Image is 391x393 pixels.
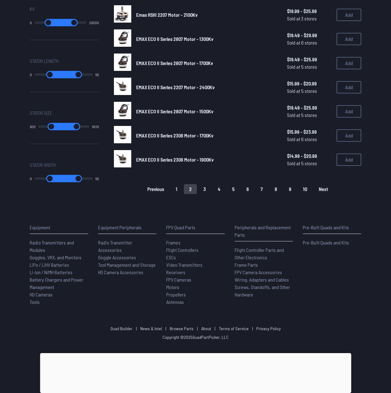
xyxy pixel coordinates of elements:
[136,12,198,18] span: Emax RSIII 2207 Motor - 2100Kv
[98,254,157,261] a: Goggle Accessories
[30,276,88,291] a: Battery Chargers and Power Management
[30,299,40,305] span: Tools
[136,35,277,43] a: EMAX ECO II Series 2807 Motor - 1300Kv
[111,326,133,331] a: Quad Builder
[287,15,332,22] span: Sold at 3 stores
[166,247,198,253] span: Flight Controllers
[30,254,88,261] a: Goggles, VRX, and Monitors
[235,277,289,283] span: Wiring, Adapters and Cables
[30,124,36,129] output: 600
[235,269,293,276] a: FPV Camera Accessories
[30,254,81,260] span: Goggles, VRX, and Monitors
[166,276,225,283] a: FPV Cameras
[319,187,328,192] span: Next
[166,246,225,254] a: Flight Controllers
[303,240,349,245] span: Pre-Built Quads and Kits
[98,240,132,253] span: Radio Transmitter Accessories
[114,78,131,97] a: image
[136,132,277,139] a: EMAX ECO II Series 2306 Motor - 1700Kv
[30,176,32,181] output: 0
[114,126,131,145] a: image
[184,184,197,194] button: 2
[92,124,99,129] output: 6010
[303,224,361,231] p: Pre-Built Quads and Kits
[114,54,131,71] img: image
[136,157,214,162] span: EMAX ECO II Series 2306 Motor - 1900Kv
[166,283,225,291] a: Motors
[147,187,164,192] span: Previous
[314,184,333,194] button: Next
[235,246,293,261] a: Flight Controller Parts and Other Electronics
[108,326,283,332] p: | | | | |
[98,254,136,260] span: Goggle Accessories
[287,111,332,119] span: Sold at 5 stores
[114,126,131,143] img: image
[241,184,254,194] button: 6
[287,128,332,136] span: $15.99 - $23.99
[114,150,131,169] a: image
[166,269,185,275] span: Receivers
[284,184,297,194] button: 9
[114,29,131,47] img: image
[255,184,268,194] button: 7
[287,152,332,160] span: $14.99 - $20.99
[166,277,191,283] span: FPV Cameras
[30,109,52,117] span: Stator Size
[30,292,53,297] span: HD Cameras
[166,254,176,260] span: ESCs
[98,269,143,275] span: HD Camera Accessories
[235,269,282,275] span: FPV Camera Accessories
[269,184,282,194] button: 8
[136,84,277,91] a: EMAX ECO II Series 2207 Motor - 2400Kv
[219,326,249,331] a: Terms of Service
[136,108,277,115] a: EMAX ECO II Series 2807 Motor - 1500Kv
[337,105,361,118] button: Add
[114,29,131,49] a: image
[337,33,361,45] button: Add
[287,63,332,71] span: Sold at 5 stores
[198,184,211,194] button: 3
[114,5,131,23] img: image
[114,102,131,119] img: image
[136,84,215,90] span: EMAX ECO II Series 2207 Motor - 2400Kv
[136,11,277,19] a: Emax RSIII 2207 Motor - 2100Kv
[114,78,131,95] img: image
[171,184,183,194] button: 1
[337,9,361,21] button: Add
[30,277,83,290] span: Battery Chargers and Power Management
[89,20,99,25] output: 25000
[337,153,361,166] button: Add
[114,102,131,121] a: image
[136,59,277,67] a: EMAX ECO II Series 2807 Motor - 1700Kv
[30,261,88,269] a: LiPo / LiHV Batteries
[30,224,88,231] p: Equipment
[166,298,225,306] a: Antennas
[30,72,32,77] output: 0
[98,239,157,254] a: Radio Transmitter Accessories
[235,224,293,239] p: Peripherals and Replacement Parts
[114,5,131,24] a: image
[170,326,193,331] a: Browse Parts
[136,132,213,138] span: EMAX ECO II Series 2306 Motor - 1700Kv
[30,240,74,253] span: Radio Transmitters and Modules
[114,54,131,73] a: image
[40,353,351,391] iframe: Advertisement
[30,5,35,13] span: Kv
[166,254,225,261] a: ESCs
[287,87,332,95] span: Sold at 5 stores
[287,80,332,87] span: $15.99 - $20.99
[98,269,157,276] a: HD Camera Accessories
[166,299,184,305] span: Antennas
[142,184,169,194] button: Previous
[166,224,225,231] p: FPV Quad Parts
[235,247,284,260] span: Flight Controller Parts and Other Electronics
[114,150,131,167] img: image
[30,269,88,276] a: Li-Ion / NiMH Batteries
[303,239,361,246] a: Pre-Built Quads and Kits
[98,262,156,268] span: Tool Management and Storage
[256,326,281,331] a: Privacy Policy
[337,129,361,142] button: Add
[287,104,332,111] span: $19.49 - $25.99
[212,184,226,194] button: 4
[140,326,162,331] a: News & Intel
